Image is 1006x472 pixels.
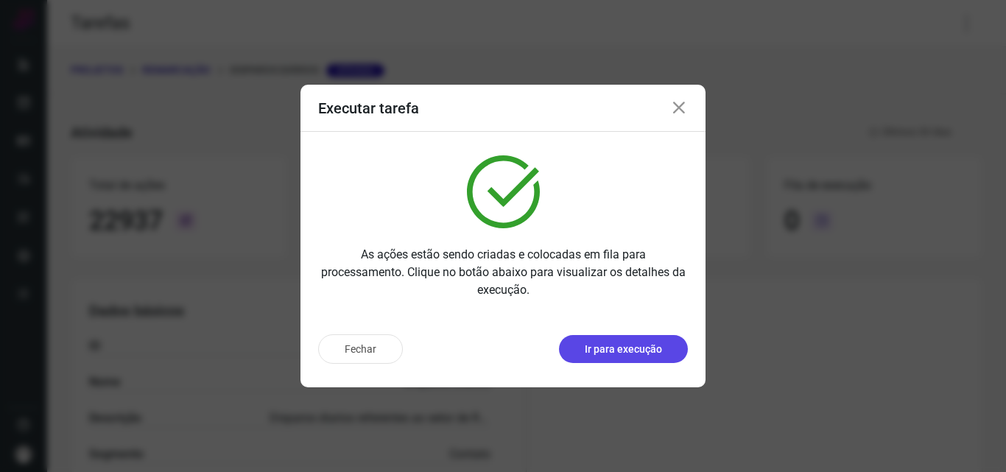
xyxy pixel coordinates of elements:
button: Fechar [318,334,403,364]
button: Ir para execução [559,335,688,363]
p: Ir para execução [585,342,662,357]
img: verified.svg [467,155,540,228]
h3: Executar tarefa [318,99,419,117]
p: As ações estão sendo criadas e colocadas em fila para processamento. Clique no botão abaixo para ... [318,246,688,299]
